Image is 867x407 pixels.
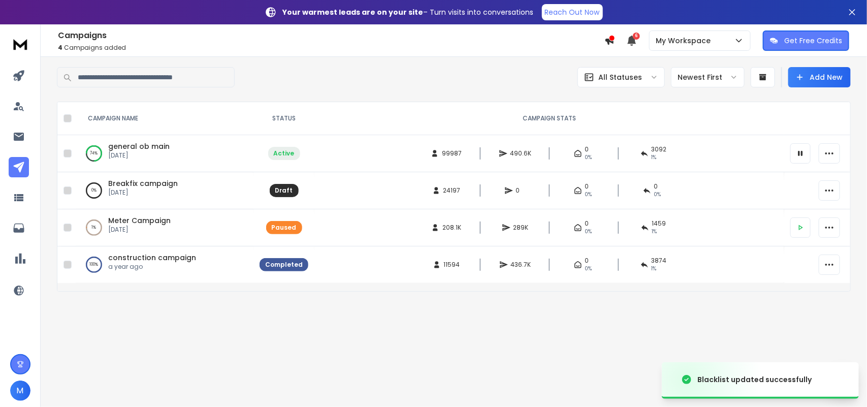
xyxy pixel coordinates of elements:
[90,148,98,159] p: 74 %
[91,185,97,196] p: 0 %
[58,29,604,42] h1: Campaigns
[92,223,97,233] p: 1 %
[510,149,532,158] span: 490.6K
[511,261,531,269] span: 436.7K
[108,253,196,263] a: construction campaign
[275,186,293,195] div: Draft
[656,36,715,46] p: My Workspace
[763,30,849,51] button: Get Free Credits
[697,374,812,385] div: Blacklist updated successfully
[545,7,600,17] p: Reach Out Now
[10,35,30,53] img: logo
[90,260,99,270] p: 100 %
[585,257,589,265] span: 0
[542,4,603,20] a: Reach Out Now
[108,141,170,151] a: general ob main
[598,72,642,82] p: All Statuses
[652,153,657,162] span: 1 %
[652,257,667,265] span: 3874
[585,145,589,153] span: 0
[76,246,253,284] td: 100%construction campaigna year ago
[784,36,842,46] p: Get Free Credits
[652,220,666,228] span: 1459
[108,189,178,197] p: [DATE]
[654,191,661,199] span: 0%
[788,67,851,87] button: Add New
[10,381,30,401] button: M
[671,67,745,87] button: Newest First
[442,224,461,232] span: 208.1K
[652,145,667,153] span: 3092
[633,33,640,40] span: 6
[585,228,592,236] span: 0%
[265,261,303,269] div: Completed
[585,265,592,273] span: 0%
[585,182,589,191] span: 0
[108,263,196,271] p: a year ago
[108,215,171,226] a: Meter Campaign
[443,186,461,195] span: 24197
[108,151,170,160] p: [DATE]
[58,44,604,52] p: Campaigns added
[76,209,253,246] td: 1%Meter Campaign[DATE]
[585,153,592,162] span: 0%
[283,7,534,17] p: – Turn visits into conversations
[58,43,62,52] span: 4
[652,228,657,236] span: 1 %
[654,182,658,191] span: 0
[314,102,784,135] th: CAMPAIGN STATS
[513,224,529,232] span: 289K
[585,220,589,228] span: 0
[272,224,297,232] div: Paused
[585,191,592,199] span: 0%
[442,149,462,158] span: 99987
[253,102,314,135] th: STATUS
[283,7,424,17] strong: Your warmest leads are on your site
[274,149,295,158] div: Active
[516,186,526,195] span: 0
[108,226,171,234] p: [DATE]
[652,265,657,273] span: 1 %
[76,102,253,135] th: CAMPAIGN NAME
[76,172,253,209] td: 0%Breakfix campaign[DATE]
[444,261,460,269] span: 11594
[76,135,253,172] td: 74%general ob main[DATE]
[108,178,178,189] a: Breakfix campaign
